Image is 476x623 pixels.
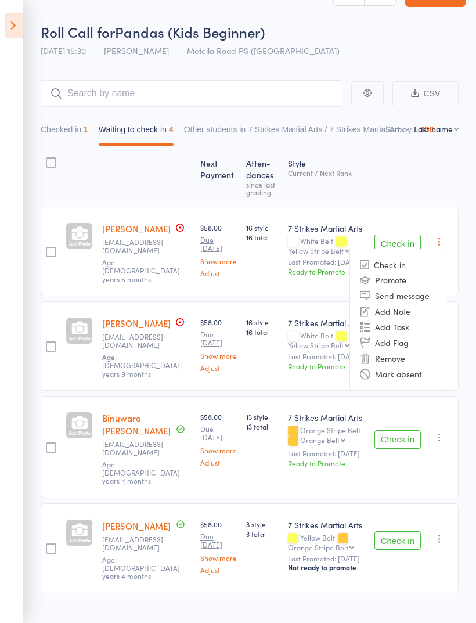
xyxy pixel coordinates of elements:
a: Show more [200,554,237,561]
li: Send message [350,287,446,303]
div: Orange Stripe Belt [288,426,365,446]
li: Promote [350,272,446,287]
a: Adjust [200,566,237,574]
small: Last Promoted: [DATE] [288,352,365,361]
div: White Belt [288,237,365,254]
div: Ready to Promote [288,361,365,371]
div: 7 Strikes Martial Arts [288,519,365,531]
li: Add Task [350,319,446,334]
div: Not ready to promote [288,563,365,572]
div: Style [283,152,370,201]
div: $58.00 [200,412,237,466]
span: Age: [DEMOGRAPHIC_DATA] years 5 months [102,257,180,284]
span: [DATE] 15:30 [41,45,86,56]
a: Show more [200,257,237,265]
span: 16 total [246,327,278,337]
div: 7 Strikes Martial Arts [288,317,365,329]
button: Other students in 7 Strikes Martial Arts / 7 Strikes Martial Arts - ...358 [184,119,434,146]
span: Age: [DEMOGRAPHIC_DATA] years 9 months [102,352,180,379]
input: Search by name [41,80,342,107]
a: Adjust [200,459,237,466]
span: Age: [DEMOGRAPHIC_DATA] years 4 months [102,554,180,581]
div: Next Payment [196,152,241,201]
li: Check in [350,257,446,272]
span: Metella Road PS ([GEOGRAPHIC_DATA]) [187,45,340,56]
small: Due [DATE] [200,425,237,442]
button: Checked in1 [41,119,88,146]
a: Adjust [200,269,237,277]
div: 7 Strikes Martial Arts [288,222,365,234]
button: Check in [374,235,421,253]
span: Roll Call for [41,22,115,41]
small: Damon.clarkson1993@gmail.com [102,238,178,255]
div: Yellow Stripe Belt [288,341,344,349]
div: Yellow Stripe Belt [288,247,344,254]
span: Pandas (Kids Beginner) [115,22,265,41]
button: Check in [374,531,421,550]
span: 13 total [246,422,278,431]
div: 4 [169,125,174,134]
div: Atten­dances [241,152,283,201]
small: Last Promoted: [DATE] [288,449,365,458]
span: 16 total [246,232,278,242]
div: 1 [84,125,88,134]
div: Orange Belt [300,436,340,444]
div: Last name [414,123,453,135]
span: 16 style [246,222,278,232]
a: Binuwara [PERSON_NAME] [102,412,171,437]
a: Show more [200,352,237,359]
a: [PERSON_NAME] [102,222,171,235]
div: Current / Next Rank [288,169,365,177]
span: 3 style [246,519,278,529]
a: Show more [200,446,237,454]
li: Add Note [350,303,446,319]
div: $58.00 [200,222,237,277]
div: Ready to Promote [288,267,365,276]
span: Age: [DEMOGRAPHIC_DATA] years 4 months [102,459,180,486]
div: Yellow Belt [288,534,365,551]
a: Adjust [200,364,237,372]
li: Add Flag [350,334,446,350]
div: Orange Stripe Belt [288,543,348,551]
button: CSV [392,81,459,106]
small: Last Promoted: [DATE] [288,258,365,266]
button: Check in [374,430,421,449]
div: Ready to Promote [288,458,365,468]
a: [PERSON_NAME] [102,317,171,329]
button: Waiting to check in4 [99,119,174,146]
small: paba.gunasinghe@gmail.com [102,440,178,457]
div: 7 Strikes Martial Arts [288,412,365,423]
span: 13 style [246,412,278,422]
li: Remove [350,350,446,366]
a: [PERSON_NAME] [102,520,171,532]
label: Sort by [385,123,412,135]
span: 3 total [246,529,278,539]
div: $58.00 [200,519,237,574]
small: Last Promoted: [DATE] [288,554,365,563]
small: Due [DATE] [200,532,237,549]
small: Due [DATE] [200,330,237,347]
small: Due [DATE] [200,236,237,253]
li: Mark absent [350,366,446,381]
div: $58.00 [200,317,237,372]
small: Damon.clarkson1993@gmail.com [102,333,178,350]
small: rshakyadr@gmail.com [102,535,178,552]
span: 16 style [246,317,278,327]
span: [PERSON_NAME] [104,45,169,56]
div: White Belt [288,332,365,349]
div: since last grading [246,181,278,196]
